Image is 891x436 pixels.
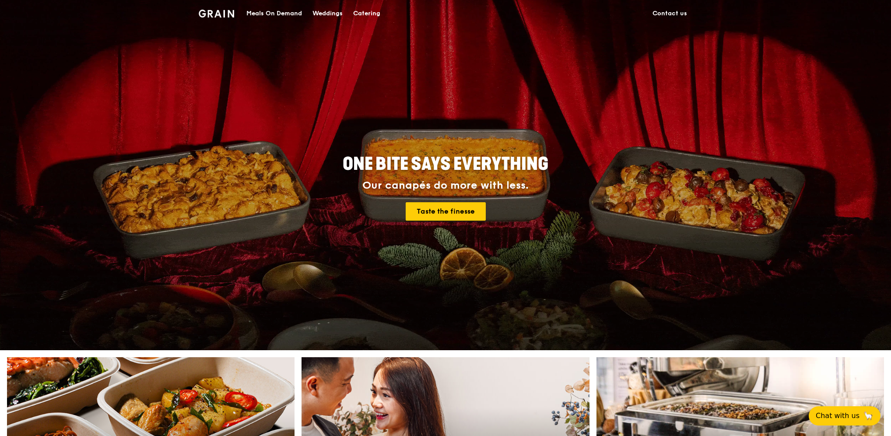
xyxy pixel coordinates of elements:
[863,411,873,421] span: 🦙
[199,10,234,18] img: Grain
[288,179,603,192] div: Our canapés do more with less.
[809,406,880,425] button: Chat with us🦙
[343,154,548,175] span: ONE BITE SAYS EVERYTHING
[647,0,692,27] a: Contact us
[406,202,486,221] a: Taste the finesse
[307,0,348,27] a: Weddings
[348,0,386,27] a: Catering
[816,411,859,421] span: Chat with us
[246,0,302,27] div: Meals On Demand
[353,0,380,27] div: Catering
[312,0,343,27] div: Weddings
